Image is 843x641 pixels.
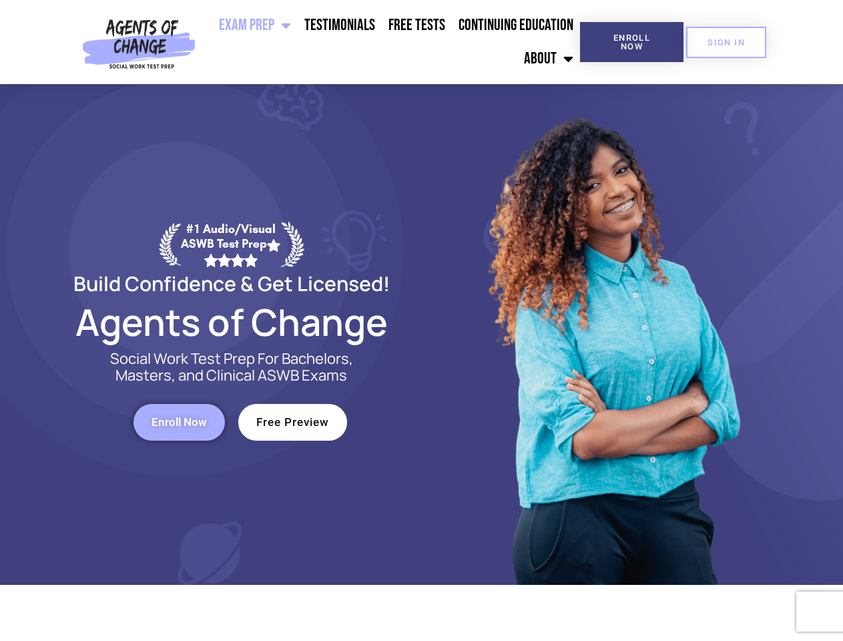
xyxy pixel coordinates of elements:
a: Exam Prep [212,9,298,42]
span: Enroll Now [601,33,662,51]
nav: Menu [201,9,580,75]
span: Enroll Now [152,417,207,428]
a: Free Preview [238,404,347,441]
h2: Agents of Change [41,306,422,337]
img: Website Image 1 (1) [479,84,746,585]
a: Enroll Now [133,404,225,441]
a: Enroll Now [580,22,683,62]
a: About [517,42,580,75]
h2: Build Confidence & Get Licensed! [41,274,422,293]
a: Free Tests [382,9,452,42]
a: SIGN IN [686,27,766,58]
a: Continuing Education [452,9,580,42]
span: Free Preview [256,417,329,428]
p: Social Work Test Prep For Bachelors, Masters, and Clinical ASWB Exams [95,351,368,384]
div: #1 Audio/Visual ASWB Test Prep [181,222,281,266]
span: SIGN IN [708,38,745,47]
a: Testimonials [298,9,382,42]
